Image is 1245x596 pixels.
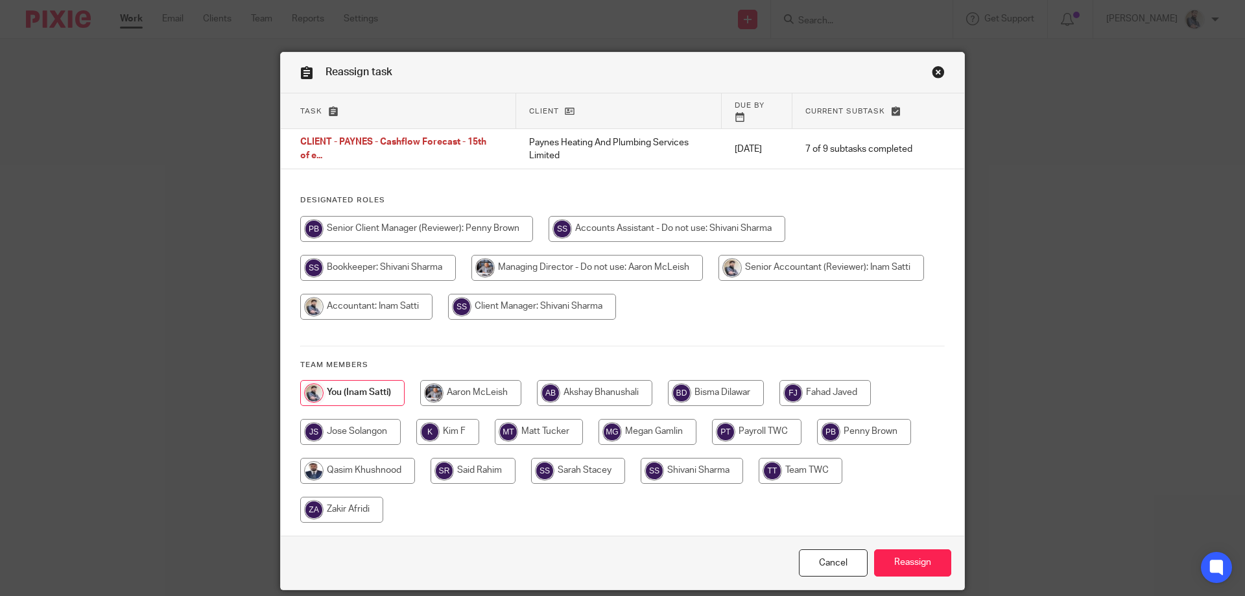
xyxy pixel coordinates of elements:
[529,136,709,163] p: Paynes Heating And Plumbing Services Limited
[735,143,779,156] p: [DATE]
[735,102,765,109] span: Due by
[792,129,925,169] td: 7 of 9 subtasks completed
[799,549,868,577] a: Close this dialog window
[529,108,559,115] span: Client
[300,138,486,161] span: CLIENT - PAYNES - Cashflow Forecast - 15th of e...
[874,549,951,577] input: Reassign
[326,67,392,77] span: Reassign task
[932,66,945,83] a: Close this dialog window
[805,108,885,115] span: Current subtask
[300,195,945,206] h4: Designated Roles
[300,108,322,115] span: Task
[300,360,945,370] h4: Team members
